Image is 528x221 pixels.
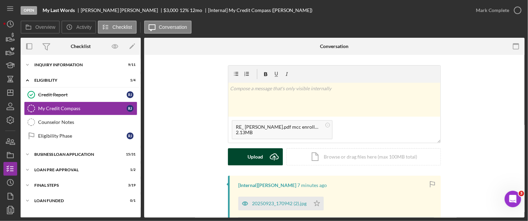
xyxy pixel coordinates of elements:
b: My Last Words [43,8,75,13]
div: 1 / 4 [123,78,136,82]
div: FINAL STEPS [34,183,118,187]
div: 0 / 1 [123,199,136,203]
div: LOAN FUNDED [34,199,118,203]
div: 3 / 19 [123,183,136,187]
span: 3 [519,191,524,196]
button: Activity [61,21,96,34]
div: Upload [248,148,263,165]
label: Overview [35,24,55,30]
a: My Credit CompassRJ [24,102,137,115]
a: Eligibility PhaseRJ [24,129,137,143]
button: Mark Complete [469,3,525,17]
div: Counselor Notes [38,119,137,125]
div: INQUIRY INFORMATION [34,63,118,67]
button: Upload [228,148,283,165]
label: Activity [76,24,91,30]
div: 15 / 31 [123,152,136,156]
div: BUSINESS LOAN APPLICATION [34,152,118,156]
a: Counselor Notes [24,115,137,129]
label: Conversation [159,24,187,30]
div: My Credit Compass [38,106,127,111]
span: $3,000 [164,7,179,13]
div: [PERSON_NAME] [PERSON_NAME] [81,8,164,13]
time: 2025-09-24 13:43 [297,183,327,188]
div: 1 / 2 [123,168,136,172]
div: Conversation [320,44,348,49]
div: Credit Report [38,92,127,97]
div: RE_ [PERSON_NAME].pdf mcc enrollment confirmaiton [DATE].pdf [236,124,322,130]
div: Checklist [71,44,91,49]
div: R J [127,105,134,112]
div: 12 mo [190,8,202,13]
a: Credit ReportRJ [24,88,137,102]
div: Eligibility Phase [38,133,127,139]
div: 12 % [180,8,189,13]
div: 20250923_170942 (2).jpg [252,201,307,206]
button: Overview [21,21,60,34]
div: Mark Complete [476,3,509,17]
div: [Internal] [PERSON_NAME] [238,183,296,188]
div: [Internal] My Credit Compass ([PERSON_NAME]) [208,8,313,13]
label: Checklist [113,24,132,30]
button: Conversation [144,21,192,34]
div: R J [127,132,134,139]
button: 20250923_170942 (2).jpg [238,197,324,210]
div: 2.13MB [236,130,322,135]
div: 9 / 11 [123,63,136,67]
div: Open [21,6,37,15]
div: LOAN PRE-APPROVAL [34,168,118,172]
button: Checklist [98,21,137,34]
div: ELIGIBILITY [34,78,118,82]
iframe: Intercom live chat [505,191,521,207]
div: R J [127,91,134,98]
